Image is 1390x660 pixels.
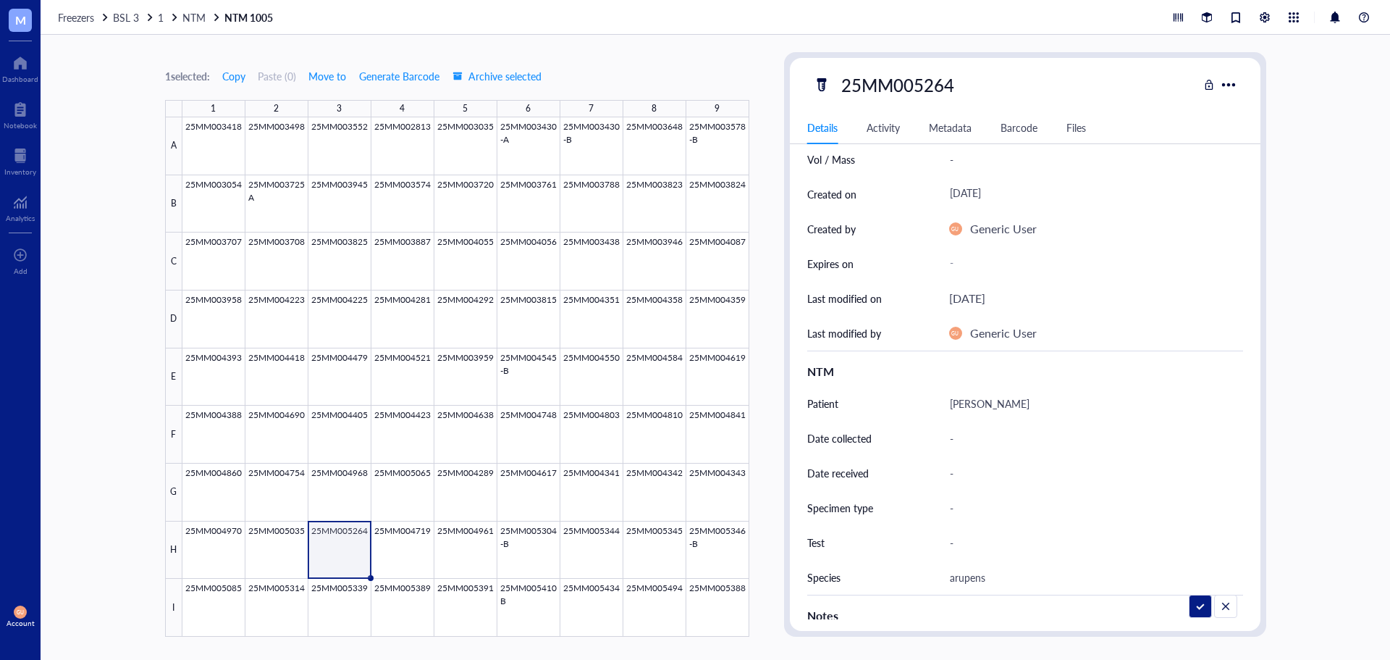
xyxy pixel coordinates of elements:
div: 3 [337,99,342,118]
button: Move to [308,64,347,88]
div: Last modified on [807,291,882,306]
span: GU [952,226,959,232]
div: C [165,233,182,291]
div: Account [7,619,35,627]
div: - [943,423,1237,454]
div: - [943,493,1237,523]
div: Patient [807,396,838,412]
div: A [165,117,182,175]
div: 25MM005264 [835,70,961,100]
a: Analytics [6,191,35,222]
div: - [943,251,1237,277]
div: Created on [807,186,856,202]
div: Barcode [1001,120,1037,135]
div: H [165,522,182,580]
div: Metadata [929,120,972,135]
div: [DATE] [943,181,1237,207]
span: Move to [308,70,346,82]
span: GU [17,609,23,615]
a: 1NTM [158,11,222,24]
div: 4 [400,99,405,118]
div: Date collected [807,430,872,446]
div: Add [14,267,28,275]
div: G [165,464,182,522]
div: D [165,291,182,348]
span: GU [952,330,959,336]
a: Inventory [4,144,36,176]
div: Expires on [807,256,854,272]
div: Generic User [970,324,1037,343]
div: 6 [526,99,531,118]
div: Vol / Mass [807,151,855,167]
button: Archive selected [452,64,542,88]
div: F [165,406,182,464]
div: 9 [715,99,720,118]
div: Notes [807,607,1243,625]
div: Created by [807,221,856,237]
div: [DATE] [949,289,985,308]
div: Last modified by [807,325,881,341]
div: 7 [589,99,594,118]
span: Archive selected [452,70,542,82]
span: 1 [158,10,164,25]
a: BSL 3 [113,11,155,24]
div: [PERSON_NAME] [943,388,1237,419]
span: Copy [222,70,245,82]
span: Freezers [58,10,94,25]
div: 1 selected: [165,68,210,84]
div: Test [807,535,825,551]
div: Details [807,120,838,135]
div: Activity [867,120,900,135]
div: Dashboard [2,75,38,83]
div: Date received [807,465,869,481]
div: - [943,144,1237,175]
div: Notebook [4,121,37,130]
button: Copy [222,64,246,88]
div: 8 [652,99,657,118]
span: Generate Barcode [359,70,439,82]
div: Inventory [4,167,36,176]
div: Generic User [970,220,1037,238]
div: NTM [807,363,1243,380]
button: Paste (0) [258,64,296,88]
div: Analytics [6,214,35,222]
span: NTM [182,10,206,25]
div: Species [807,569,841,585]
div: 2 [274,99,279,118]
span: M [15,11,26,29]
div: - [943,527,1237,558]
div: I [165,579,182,637]
div: 5 [463,99,468,118]
div: B [165,175,182,233]
div: Specimen type [807,500,873,516]
div: Files [1066,120,1086,135]
a: Freezers [58,11,110,24]
div: 1 [211,99,216,118]
div: - [943,458,1237,488]
span: BSL 3 [113,10,139,25]
a: NTM 1005 [224,11,276,24]
a: Notebook [4,98,37,130]
a: Dashboard [2,51,38,83]
div: E [165,348,182,406]
button: Generate Barcode [358,64,440,88]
